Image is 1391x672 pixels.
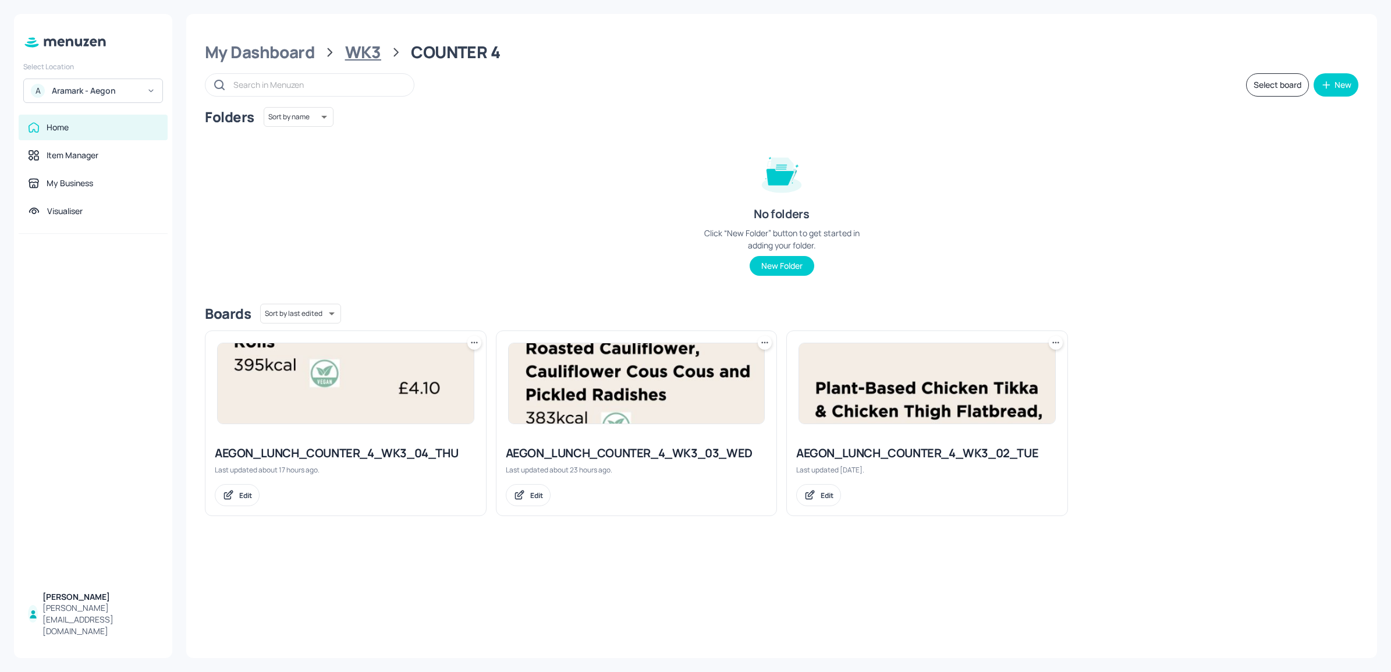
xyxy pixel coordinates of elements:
[796,445,1058,461] div: AEGON_LUNCH_COUNTER_4_WK3_02_TUE
[530,490,543,500] div: Edit
[239,490,252,500] div: Edit
[260,302,341,325] div: Sort by last edited
[215,465,477,475] div: Last updated about 17 hours ago.
[506,465,768,475] div: Last updated about 23 hours ago.
[1246,73,1309,97] button: Select board
[205,304,251,323] div: Boards
[1335,81,1351,89] div: New
[506,445,768,461] div: AEGON_LUNCH_COUNTER_4_WK3_03_WED
[47,205,83,217] div: Visualiser
[23,62,163,72] div: Select Location
[47,177,93,189] div: My Business
[42,602,158,637] div: [PERSON_NAME][EMAIL_ADDRESS][DOMAIN_NAME]
[218,343,474,424] img: 2025-08-13-1755102239276yme7y2b70y9.jpeg
[754,206,809,222] div: No folders
[750,256,814,276] button: New Folder
[796,465,1058,475] div: Last updated [DATE].
[799,343,1055,424] img: 2025-08-10-1754838325347ad6q98b4uqn.jpeg
[1314,73,1358,97] button: New
[52,85,140,97] div: Aramark - Aegon
[753,143,811,201] img: folder-empty
[264,105,333,129] div: Sort by name
[509,343,765,424] img: 2025-08-13-17550822202513dbl5x6moi3.jpeg
[47,122,69,133] div: Home
[694,227,869,251] div: Click “New Folder” button to get started in adding your folder.
[31,84,45,98] div: A
[233,76,402,93] input: Search in Menuzen
[215,445,477,461] div: AEGON_LUNCH_COUNTER_4_WK3_04_THU
[205,42,315,63] div: My Dashboard
[345,42,381,63] div: WK3
[42,591,158,603] div: [PERSON_NAME]
[205,108,254,126] div: Folders
[821,490,833,500] div: Edit
[47,150,98,161] div: Item Manager
[411,42,500,63] div: COUNTER 4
